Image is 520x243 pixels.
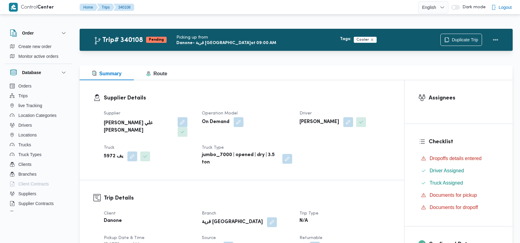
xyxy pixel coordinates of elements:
[7,169,70,179] button: Branches
[7,199,70,208] button: Supplier Contracts
[7,179,70,189] button: Client Contracts
[419,190,499,200] button: Documents for pickup
[104,211,116,215] span: Client
[104,153,123,160] b: يف 5972
[499,4,512,11] span: Logout
[300,211,318,215] span: Trip Type
[7,101,70,110] button: live Tracking
[452,36,478,43] span: Duplicate Trip
[202,146,224,150] span: Truck Type
[430,168,464,173] span: Driver Assigned
[22,69,41,76] h3: Database
[5,81,72,214] div: Database
[18,53,58,60] span: Monitor active orders
[113,4,134,11] button: 340108
[5,42,72,64] div: Order
[6,219,26,237] iframe: chat widget
[97,4,115,11] button: Trips
[18,151,41,158] span: Truck Types
[176,34,340,41] div: Picking up from
[340,37,351,42] b: Tags:
[18,190,36,197] span: Suppliers
[104,236,145,240] span: Pickup date & time
[80,4,98,11] button: Home
[104,146,115,150] span: Truck
[18,180,49,188] span: Client Contracts
[419,154,499,163] button: Dropoffs details entered
[94,36,143,44] h2: Trip# 340108
[440,34,482,46] button: Duplicate Trip
[430,156,482,161] span: Dropoffs details entered
[202,211,216,215] span: Branch
[7,110,70,120] button: Location Categories
[7,159,70,169] button: Clients
[18,92,28,99] span: Trips
[419,178,499,188] button: Truck Assigned
[7,120,70,130] button: Drivers
[202,236,216,240] span: Source
[104,120,173,134] b: [PERSON_NAME] علي [PERSON_NAME]
[18,82,32,90] span: Orders
[202,219,263,226] b: قرية [GEOGRAPHIC_DATA]
[22,29,34,37] h3: Order
[202,151,278,166] b: jumbo_7000 | opened | dry | 3.5 ton
[7,81,70,91] button: Orders
[489,1,514,13] button: Logout
[300,236,322,240] span: Returnable
[7,208,70,218] button: Devices
[300,111,312,115] span: Driver
[176,41,340,46] b: Danone - قرية [GEOGRAPHIC_DATA] at 09:00 AM
[18,200,54,207] span: Supplier Contracts
[104,111,120,115] span: Supplier
[430,192,477,199] span: Documents for pickup
[202,118,229,126] b: On Demand
[104,94,390,102] h3: Supplier Details
[430,193,477,198] span: Documents for pickup
[430,180,463,185] span: Truck Assigned
[7,189,70,199] button: Suppliers
[18,43,51,50] span: Create new order
[18,102,42,109] span: live Tracking
[430,204,478,211] span: Documents for dropoff
[300,118,339,126] b: [PERSON_NAME]
[10,29,67,37] button: Order
[7,130,70,140] button: Locations
[18,112,57,119] span: Location Categories
[37,5,54,10] b: Center
[149,38,164,42] b: Pending
[429,138,499,146] h3: Checklist
[104,217,122,225] b: Danone
[430,155,482,162] span: Dropoffs details entered
[18,210,34,217] span: Devices
[18,121,32,129] span: Drivers
[370,38,374,42] button: Remove trip tag
[430,205,478,210] span: Documents for dropoff
[419,166,499,176] button: Driver Assigned
[18,131,37,139] span: Locations
[104,194,390,202] h3: Trip Details
[18,170,36,178] span: Branches
[429,94,499,102] h3: Assignees
[7,140,70,150] button: Trucks
[300,217,308,225] b: N/A
[7,150,70,159] button: Truck Types
[9,3,18,12] img: X8yXhbKr1z7QwAAAABJRU5ErkJggg==
[7,42,70,51] button: Create new order
[92,71,122,76] span: Summary
[489,34,502,46] button: Actions
[18,141,31,148] span: Trucks
[419,203,499,212] button: Documents for dropoff
[430,179,463,187] span: Truck Assigned
[356,37,369,43] span: Cooler
[430,167,464,174] span: Driver Assigned
[18,161,32,168] span: Clients
[146,37,167,43] span: Pending
[10,69,67,76] button: Database
[7,51,70,61] button: Monitor active orders
[146,71,167,76] span: Route
[354,37,377,43] span: Cooler
[460,5,486,10] span: Dark mode
[7,91,70,101] button: Trips
[202,111,238,115] span: Operation Model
